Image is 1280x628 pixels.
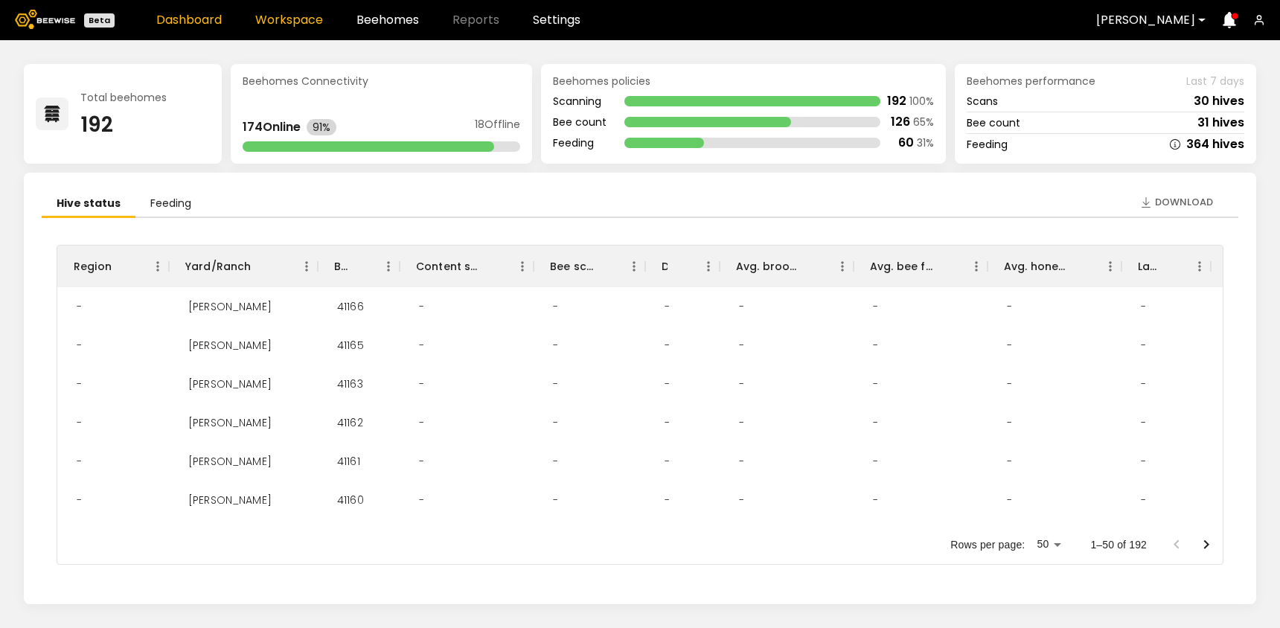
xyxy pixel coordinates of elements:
button: Sort [112,256,132,277]
p: 1–50 of 192 [1090,537,1147,552]
button: Menu [1188,255,1211,278]
div: 41163 [325,365,375,403]
button: Sort [801,256,822,277]
div: 41161 [325,442,372,481]
div: Bee count [553,117,607,127]
div: - [727,403,756,442]
div: Larvae [1121,246,1211,287]
button: Menu [511,255,534,278]
div: - [653,365,682,403]
div: Avg. honey frames [988,246,1121,287]
img: Beewise logo [15,10,75,29]
div: 60 [898,137,914,149]
button: Go to next page [1191,530,1221,560]
span: Beehomes performance [967,76,1095,86]
div: - [727,481,756,519]
div: Total beehomes [80,92,167,103]
div: 100 % [909,96,934,106]
div: - [861,403,890,442]
div: - [1129,519,1158,558]
div: Sun Sep 28 2025 [1218,442,1276,481]
button: Sort [348,256,368,277]
div: - [995,365,1024,403]
button: Sort [1159,256,1180,277]
li: Feeding [135,190,206,218]
button: Menu [147,255,169,278]
button: Menu [623,255,645,278]
div: Content scan hives [416,246,481,287]
div: - [727,442,756,481]
div: - [65,287,94,326]
button: Sort [593,256,614,277]
div: Bee scan hives [550,246,593,287]
div: - [727,326,756,365]
p: Rows per page: [950,537,1025,552]
div: - [407,365,436,403]
div: Region [57,246,169,287]
div: - [861,365,890,403]
div: Bee count [967,118,1020,128]
div: - [861,442,890,481]
button: Sort [935,256,956,277]
div: - [653,326,682,365]
div: - [541,442,570,481]
button: Menu [965,255,988,278]
div: - [1129,403,1158,442]
button: Download [1133,190,1220,214]
div: - [995,442,1024,481]
div: - [65,442,94,481]
div: Thomsen [176,326,284,365]
a: Settings [533,14,580,26]
div: - [653,519,682,558]
div: 41162 [325,403,375,442]
div: - [1129,365,1158,403]
div: - [1129,442,1158,481]
div: - [727,365,756,403]
div: 126 [891,116,910,128]
span: Reports [452,14,499,26]
div: - [861,481,890,519]
div: 174 Online [243,121,301,133]
div: - [541,519,570,558]
button: Sort [668,256,688,277]
div: Thomsen [176,287,284,326]
a: Dashboard [156,14,222,26]
div: BH ID [334,246,348,287]
div: Avg. bee frames [854,246,988,287]
div: 65 % [913,117,934,127]
div: - [861,326,890,365]
button: Menu [697,255,720,278]
div: - [727,287,756,326]
div: 41166 [325,287,376,326]
div: Content scan hives [400,246,534,287]
div: - [407,519,436,558]
div: 31 hives [1197,117,1244,129]
div: Sun Sep 28 2025 [1218,481,1276,519]
div: Thomsen [176,403,284,442]
button: Menu [377,255,400,278]
button: Sort [481,256,502,277]
button: Sort [252,256,272,277]
div: - [65,365,94,403]
div: 91% [307,119,336,135]
div: - [1129,287,1158,326]
div: - [407,481,436,519]
div: - [541,365,570,403]
button: Sort [1069,256,1090,277]
div: Sun Sep 28 2025 [1218,326,1276,365]
div: Thomsen [176,365,284,403]
div: - [407,403,436,442]
div: Dead hives [645,246,720,287]
div: 50 [1031,534,1066,555]
li: Hive status [42,190,135,218]
div: Feeding [967,139,1008,150]
div: Yard/Ranch [169,246,318,287]
div: Avg. honey frames [1004,246,1069,287]
div: - [861,287,890,326]
div: Avg. brood frames [736,246,801,287]
div: - [407,442,436,481]
button: Menu [831,255,854,278]
div: Scanning [553,96,607,106]
div: - [65,403,94,442]
span: Download [1155,195,1213,210]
